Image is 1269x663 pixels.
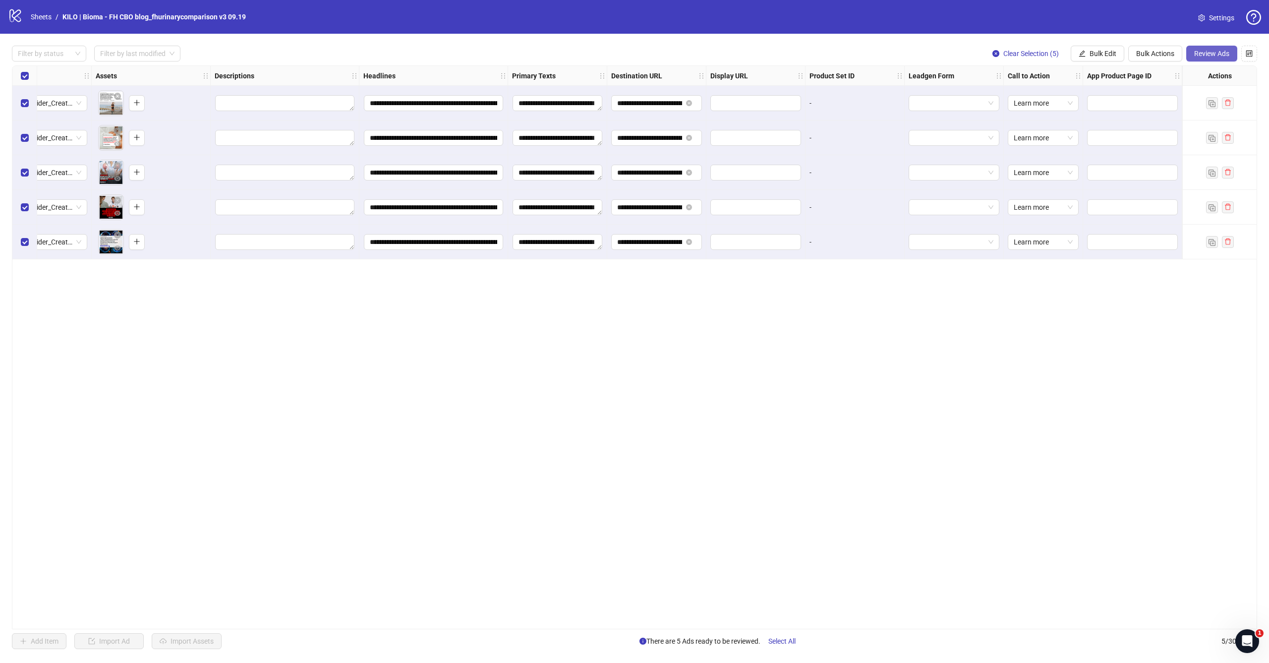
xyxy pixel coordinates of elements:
[1241,46,1257,61] button: Configure table settings
[12,633,66,649] button: Add Item
[1206,97,1218,109] button: Duplicate
[1206,132,1218,144] button: Duplicate
[1071,46,1124,61] button: Bulk Edit
[1128,46,1182,61] button: Bulk Actions
[992,50,999,57] span: close-circle
[1246,50,1253,57] span: control
[74,633,144,649] button: Import Ad
[1235,629,1259,653] iframe: Intercom live chat
[639,633,804,649] span: There are 5 Ads ready to be reviewed.
[56,11,58,22] li: /
[12,121,37,155] div: Select row 2
[1090,50,1116,58] span: Bulk Edit
[60,11,248,22] a: KILO | Bioma - FH CBO blog_fhurinarycomparison v3 09.19
[1256,629,1264,637] span: 1
[760,633,804,649] button: Select All
[12,86,37,121] div: Select row 1
[768,637,796,645] span: Select All
[12,155,37,190] div: Select row 3
[29,11,54,22] a: Sheets
[152,633,222,649] button: Import Assets
[1206,201,1218,213] button: Duplicate
[1221,636,1257,647] span: 5 / 300 items
[1198,14,1205,21] span: setting
[639,638,646,645] span: info-circle
[1186,46,1237,61] button: Review Ads
[984,46,1067,61] button: Clear Selection (5)
[1206,167,1218,179] button: Duplicate
[1079,50,1086,57] span: edit
[1003,50,1059,58] span: Clear Selection (5)
[1209,12,1234,23] span: Settings
[1136,50,1174,58] span: Bulk Actions
[1206,236,1218,248] button: Duplicate
[1190,10,1242,26] a: Settings
[1246,10,1261,25] span: question-circle
[12,190,37,225] div: Select row 4
[1194,50,1229,58] span: Review Ads
[12,225,37,259] div: Select row 5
